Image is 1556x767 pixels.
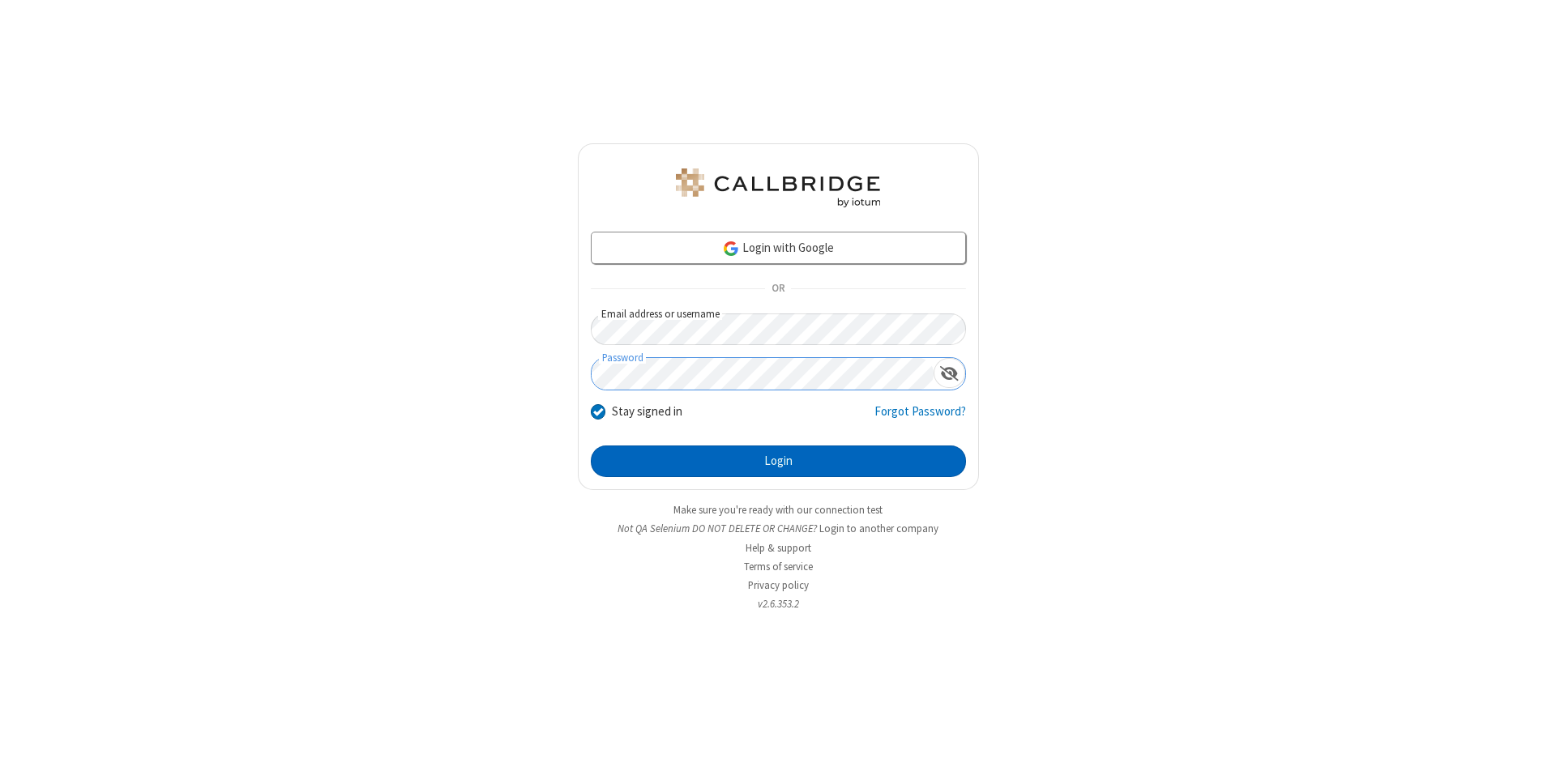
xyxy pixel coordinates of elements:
a: Forgot Password? [874,403,966,433]
li: Not QA Selenium DO NOT DELETE OR CHANGE? [578,521,979,536]
iframe: Chat [1515,725,1544,756]
a: Make sure you're ready with our connection test [673,503,883,517]
a: Help & support [746,541,811,555]
button: Login [591,445,966,478]
a: Login with Google [591,232,966,264]
input: Password [592,358,934,390]
img: google-icon.png [722,240,740,258]
div: Show password [934,358,965,388]
span: OR [765,278,791,300]
input: Email address or username [591,313,966,345]
a: Terms of service [744,560,813,573]
label: Stay signed in [612,403,682,421]
a: Privacy policy [748,578,809,592]
img: QA Selenium DO NOT DELETE OR CHANGE [673,168,883,207]
li: v2.6.353.2 [578,596,979,611]
button: Login to another company [819,521,938,536]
